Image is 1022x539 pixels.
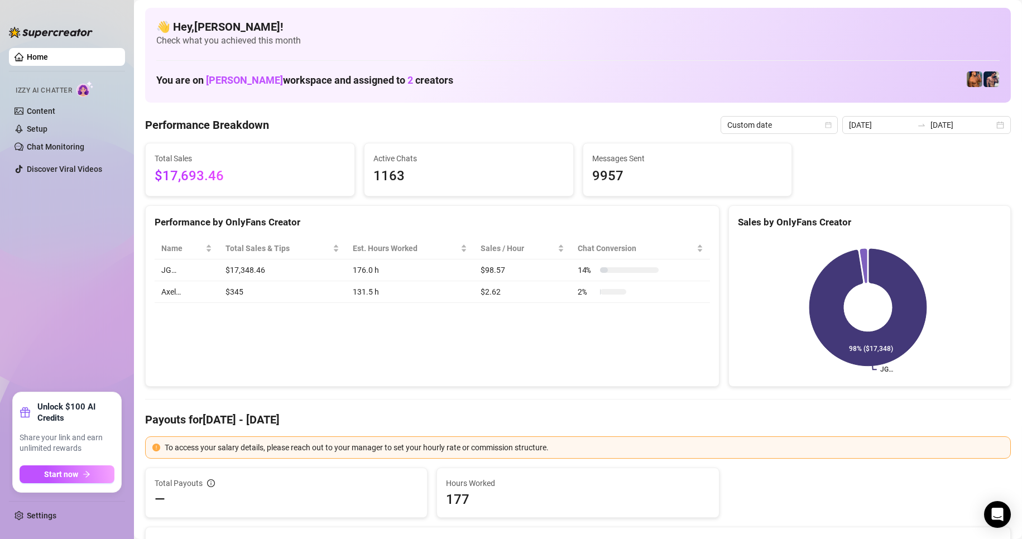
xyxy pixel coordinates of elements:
a: Settings [27,511,56,520]
span: info-circle [207,479,215,487]
span: Messages Sent [592,152,783,165]
td: $17,348.46 [219,259,346,281]
input: Start date [849,119,913,131]
td: 131.5 h [346,281,474,303]
span: Izzy AI Chatter [16,85,72,96]
span: Check what you achieved this month [156,35,1000,47]
span: Active Chats [373,152,564,165]
th: Name [155,238,219,259]
th: Total Sales & Tips [219,238,346,259]
img: JG [967,71,982,87]
th: Sales / Hour [474,238,571,259]
span: calendar [825,122,832,128]
span: Start now [44,470,78,479]
span: swap-right [917,121,926,129]
div: Performance by OnlyFans Creator [155,215,710,230]
span: Total Sales & Tips [225,242,330,254]
td: Axel… [155,281,219,303]
span: 2 % [578,286,596,298]
img: AI Chatter [76,81,94,97]
span: arrow-right [83,470,90,478]
span: Hours Worked [446,477,709,489]
span: exclamation-circle [152,444,160,451]
a: Discover Viral Videos [27,165,102,174]
h4: Performance Breakdown [145,117,269,133]
strong: Unlock $100 AI Credits [37,401,114,423]
span: Name [161,242,203,254]
span: Custom date [727,117,831,133]
a: Home [27,52,48,61]
td: $2.62 [474,281,571,303]
text: JG… [880,366,893,374]
span: 9957 [592,166,783,187]
input: End date [930,119,994,131]
span: Sales / Hour [481,242,555,254]
td: $345 [219,281,346,303]
div: To access your salary details, please reach out to your manager to set your hourly rate or commis... [165,441,1004,454]
div: Est. Hours Worked [353,242,459,254]
span: Share your link and earn unlimited rewards [20,432,114,454]
a: Content [27,107,55,116]
span: 177 [446,490,709,508]
button: Start nowarrow-right [20,465,114,483]
td: $98.57 [474,259,571,281]
span: Chat Conversion [578,242,694,254]
span: to [917,121,926,129]
span: Total Sales [155,152,346,165]
span: 2 [407,74,413,86]
span: — [155,490,165,508]
th: Chat Conversion [571,238,710,259]
span: gift [20,407,31,418]
td: 176.0 h [346,259,474,281]
span: 14 % [578,264,596,276]
span: $17,693.46 [155,166,346,187]
h1: You are on workspace and assigned to creators [156,74,453,86]
a: Setup [27,124,47,133]
img: Axel [983,71,999,87]
h4: 👋 Hey, [PERSON_NAME] ! [156,19,1000,35]
span: Total Payouts [155,477,203,489]
img: logo-BBDzfeDw.svg [9,27,93,38]
span: [PERSON_NAME] [206,74,283,86]
div: Open Intercom Messenger [984,501,1011,528]
span: 1163 [373,166,564,187]
td: JG… [155,259,219,281]
h4: Payouts for [DATE] - [DATE] [145,412,1011,427]
div: Sales by OnlyFans Creator [738,215,1001,230]
a: Chat Monitoring [27,142,84,151]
